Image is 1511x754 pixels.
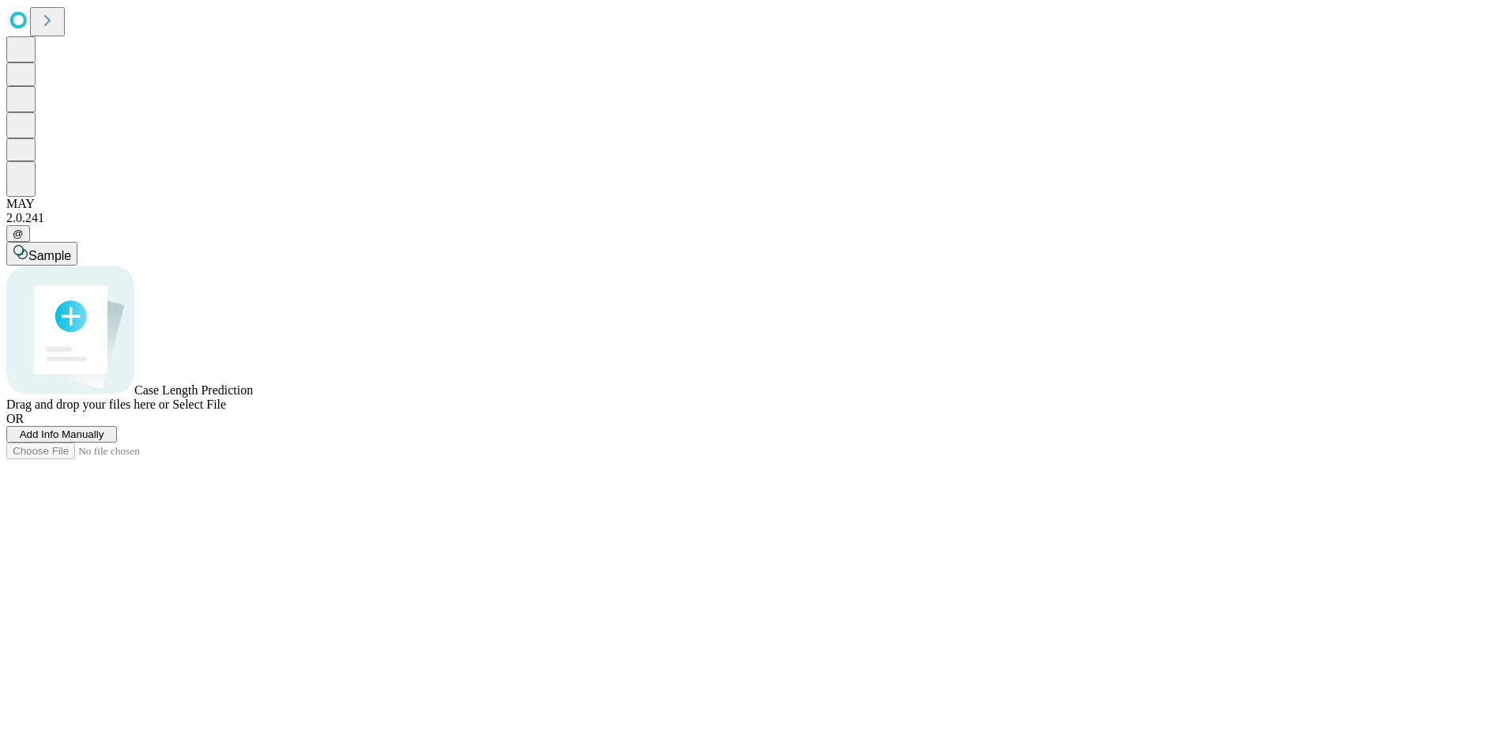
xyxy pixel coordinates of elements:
button: Sample [6,242,77,266]
span: OR [6,412,24,425]
span: Add Info Manually [20,428,104,440]
span: Sample [28,249,71,262]
span: Select File [172,398,226,411]
span: @ [13,228,24,239]
button: Add Info Manually [6,426,117,443]
button: @ [6,225,30,242]
span: Case Length Prediction [134,383,253,397]
div: 2.0.241 [6,211,1505,225]
div: MAY [6,197,1505,211]
span: Drag and drop your files here or [6,398,169,411]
